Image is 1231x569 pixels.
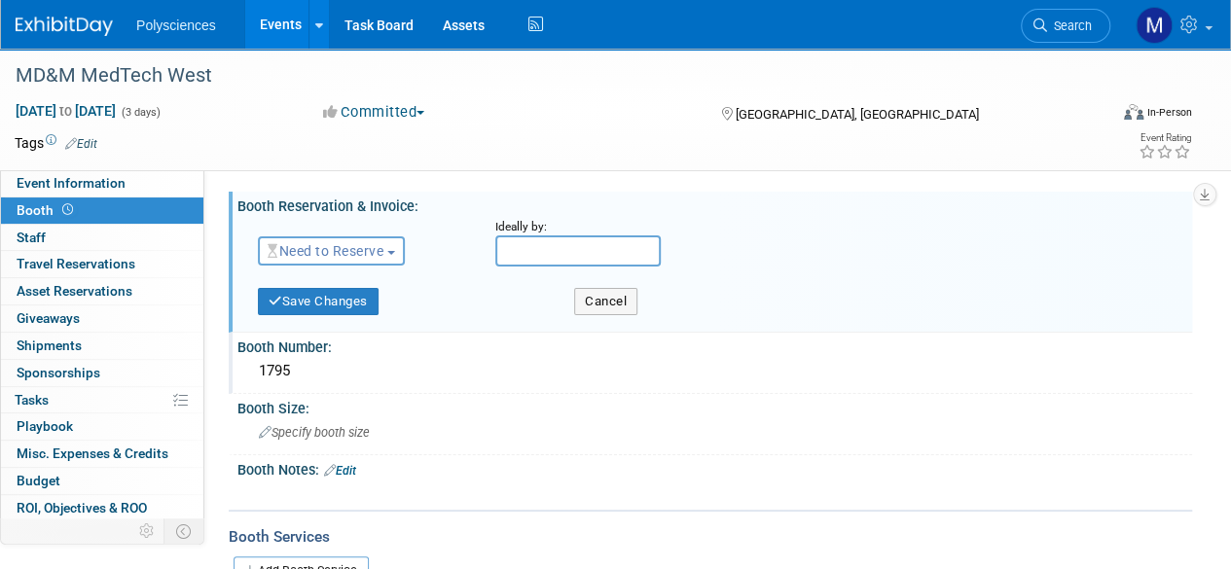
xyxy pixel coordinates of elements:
[17,500,147,516] span: ROI, Objectives & ROO
[15,133,97,153] td: Tags
[17,230,46,245] span: Staff
[258,236,405,266] button: Need to Reserve
[17,365,100,380] span: Sponsorships
[1,278,203,304] a: Asset Reservations
[1,468,203,494] a: Budget
[1,170,203,196] a: Event Information
[17,473,60,488] span: Budget
[130,518,164,544] td: Personalize Event Tab Strip
[574,288,637,315] button: Cancel
[1047,18,1092,33] span: Search
[17,418,73,434] span: Playbook
[136,18,216,33] span: Polysciences
[164,518,204,544] td: Toggle Event Tabs
[17,445,168,461] span: Misc. Expenses & Credits
[268,243,383,259] span: Need to Reserve
[237,455,1192,480] div: Booth Notes:
[17,175,126,191] span: Event Information
[56,103,75,119] span: to
[259,425,370,440] span: Specify booth size
[1139,133,1191,143] div: Event Rating
[1,387,203,413] a: Tasks
[17,338,82,353] span: Shipments
[237,192,1192,216] div: Booth Reservation & Invoice:
[1,197,203,224] a: Booth
[1,225,203,251] a: Staff
[237,333,1192,357] div: Booth Number:
[15,102,117,120] span: [DATE] [DATE]
[324,464,356,478] a: Edit
[15,392,49,408] span: Tasks
[229,526,1192,548] div: Booth Services
[1021,9,1110,43] a: Search
[1,360,203,386] a: Sponsorships
[65,137,97,151] a: Edit
[17,256,135,271] span: Travel Reservations
[58,202,77,217] span: Booth not reserved yet
[1020,101,1192,130] div: Event Format
[1,495,203,521] a: ROI, Objectives & ROO
[1,441,203,467] a: Misc. Expenses & Credits
[17,310,80,326] span: Giveaways
[1146,105,1192,120] div: In-Person
[252,356,1177,386] div: 1795
[1124,104,1143,120] img: Format-Inperson.png
[1,305,203,332] a: Giveaways
[735,107,978,122] span: [GEOGRAPHIC_DATA], [GEOGRAPHIC_DATA]
[1,333,203,359] a: Shipments
[1136,7,1173,44] img: Marketing Polysciences
[120,106,161,119] span: (3 days)
[1,413,203,440] a: Playbook
[258,288,379,315] button: Save Changes
[1,251,203,277] a: Travel Reservations
[316,102,432,123] button: Committed
[237,394,1192,418] div: Booth Size:
[17,202,77,218] span: Booth
[16,17,113,36] img: ExhibitDay
[17,283,132,299] span: Asset Reservations
[495,219,1177,235] div: Ideally by:
[9,58,1092,93] div: MD&M MedTech West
